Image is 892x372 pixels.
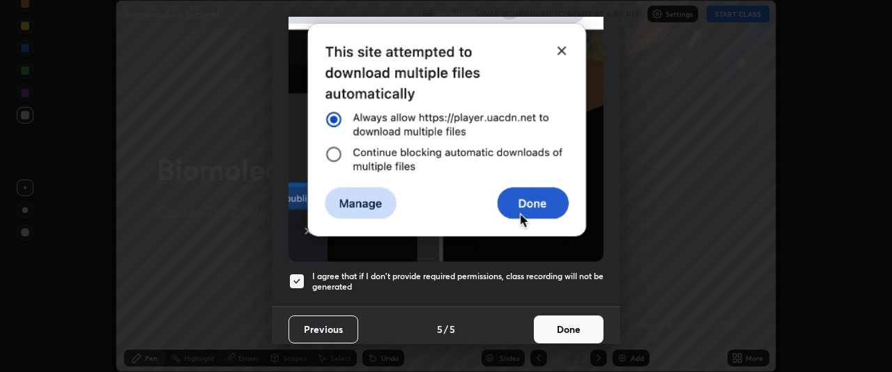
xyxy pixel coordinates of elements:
h4: 5 [449,322,455,336]
h5: I agree that if I don't provide required permissions, class recording will not be generated [312,271,603,292]
h4: 5 [437,322,443,336]
button: Previous [289,315,358,343]
h4: / [444,322,448,336]
button: Done [534,315,603,343]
